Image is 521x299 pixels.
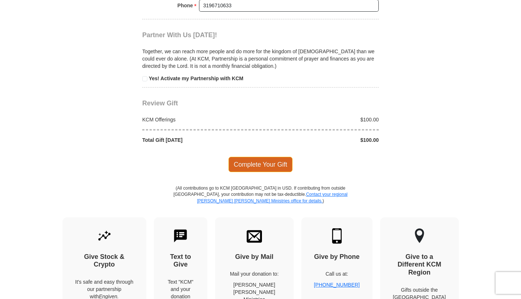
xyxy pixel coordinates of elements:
a: Contact your regional [PERSON_NAME] [PERSON_NAME] Ministries office for details. [197,192,347,203]
span: Review Gift [142,100,178,107]
a: [PHONE_NUMBER] [314,282,360,288]
div: $100.00 [260,116,383,123]
div: KCM Offerings [139,116,261,123]
img: mobile.svg [329,228,345,244]
h4: Give by Phone [314,253,360,261]
p: (All contributions go to KCM [GEOGRAPHIC_DATA] in USD. If contributing from outside [GEOGRAPHIC_D... [173,185,348,217]
h4: Give Stock & Crypto [75,253,134,269]
img: other-region [414,228,425,244]
span: Complete Your Gift [228,157,293,172]
h4: Give by Mail [228,253,281,261]
span: Partner With Us [DATE]! [142,31,217,39]
strong: Phone [178,0,193,11]
p: Mail your donation to: [228,270,281,277]
p: Together, we can reach more people and do more for the kingdom of [DEMOGRAPHIC_DATA] than we coul... [142,48,379,70]
p: Call us at: [314,270,360,277]
h4: Give to a Different KCM Region [393,253,446,277]
img: text-to-give.svg [173,228,188,244]
h4: Text to Give [167,253,195,269]
img: envelope.svg [247,228,262,244]
strong: Yes! Activate my Partnership with KCM [149,75,243,81]
img: give-by-stock.svg [97,228,112,244]
div: Total Gift [DATE] [139,136,261,144]
div: $100.00 [260,136,383,144]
